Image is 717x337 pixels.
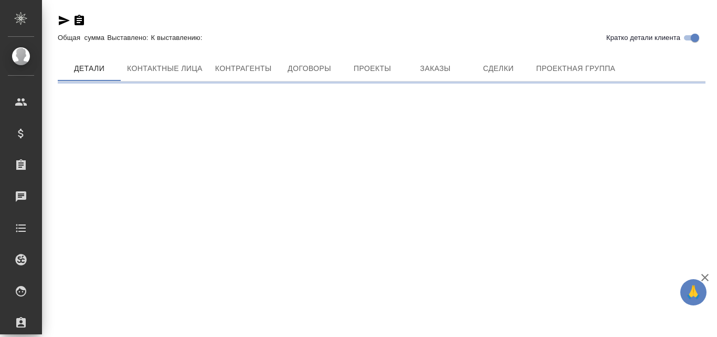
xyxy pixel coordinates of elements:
[347,62,397,75] span: Проекты
[151,34,205,42] p: К выставлению:
[58,34,107,42] p: Общая сумма
[58,14,70,27] button: Скопировать ссылку для ЯМессенджера
[215,62,272,75] span: Контрагенты
[473,62,523,75] span: Сделки
[127,62,203,75] span: Контактные лица
[410,62,460,75] span: Заказы
[536,62,615,75] span: Проектная группа
[284,62,334,75] span: Договоры
[107,34,151,42] p: Выставлено:
[684,281,702,303] span: 🙏
[680,279,707,305] button: 🙏
[73,14,86,27] button: Скопировать ссылку
[606,33,680,43] span: Кратко детали клиента
[64,62,114,75] span: Детали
